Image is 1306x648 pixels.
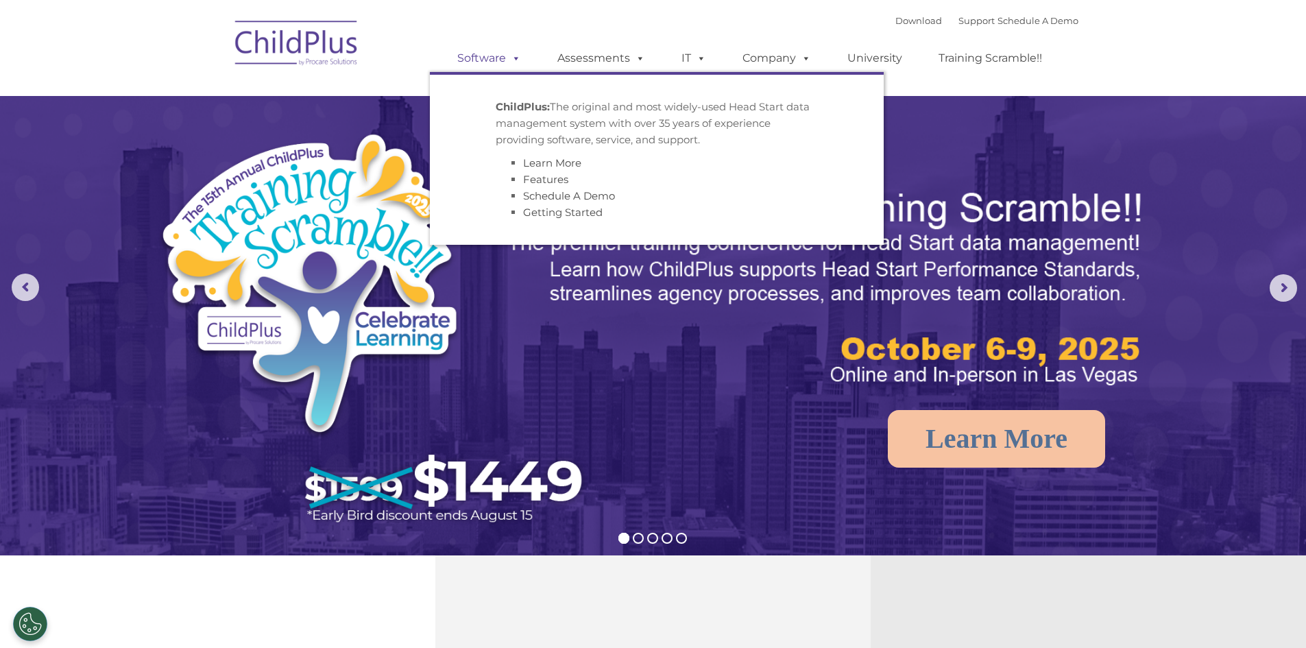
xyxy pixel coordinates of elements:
a: Learn More [523,156,581,169]
img: ChildPlus by Procare Solutions [228,11,365,80]
a: Software [444,45,535,72]
a: Company [729,45,825,72]
a: IT [668,45,720,72]
a: Getting Started [523,206,603,219]
p: The original and most widely-used Head Start data management system with over 35 years of experie... [496,99,818,148]
a: Assessments [544,45,659,72]
a: Support [958,15,995,26]
a: Schedule A Demo [523,189,615,202]
strong: ChildPlus: [496,100,550,113]
a: Training Scramble!! [925,45,1056,72]
a: Schedule A Demo [997,15,1078,26]
span: Last name [191,91,232,101]
a: University [834,45,916,72]
a: Features [523,173,568,186]
a: Learn More [888,410,1105,468]
button: Cookies Settings [13,607,47,641]
span: Phone number [191,147,249,157]
iframe: Chat Widget [1237,582,1306,648]
font: | [895,15,1078,26]
a: Download [895,15,942,26]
